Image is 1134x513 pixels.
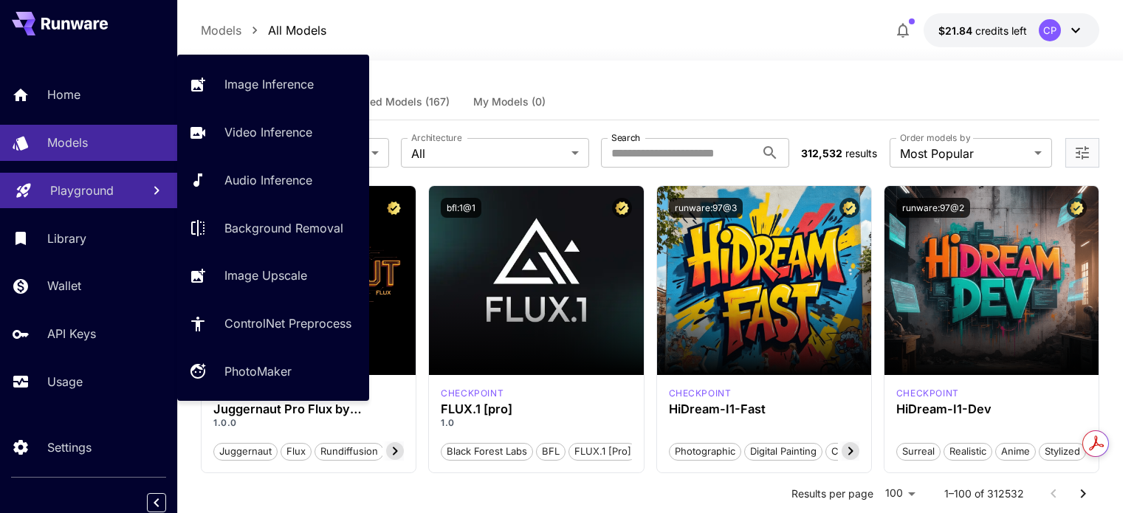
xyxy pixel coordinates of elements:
a: ControlNet Preprocess [177,306,369,342]
h3: FLUX.1 [pro] [441,402,631,416]
span: rundiffusion [315,444,383,459]
span: juggernaut [214,444,277,459]
p: Home [47,86,80,103]
p: 1.0 [441,416,631,430]
span: 312,532 [801,147,842,159]
p: Image Inference [224,75,314,93]
p: checkpoint [441,387,504,400]
span: All [411,145,566,162]
span: Photographic [670,444,740,459]
p: Library [47,230,86,247]
div: $21.83778 [938,23,1027,38]
nav: breadcrumb [201,21,326,39]
span: My Models (0) [473,95,546,109]
div: 100 [879,483,921,504]
p: Models [47,134,88,151]
span: Certified Models (167) [340,95,450,109]
button: Certified Model – Vetted for best performance and includes a commercial license. [839,198,859,218]
a: Background Removal [177,210,369,246]
a: PhotoMaker [177,354,369,390]
span: Most Popular [900,145,1028,162]
button: Certified Model – Vetted for best performance and includes a commercial license. [1067,198,1087,218]
button: bfl:1@1 [441,198,481,218]
span: Stylized [1039,444,1085,459]
label: Order models by [900,131,970,144]
button: Open more filters [1073,144,1091,162]
span: Black Forest Labs [441,444,532,459]
p: checkpoint [669,387,732,400]
button: Collapse sidebar [147,493,166,512]
p: API Keys [47,325,96,342]
p: Settings [47,438,92,456]
div: HiDream Dev [896,387,959,400]
label: Search [611,131,640,144]
p: ControlNet Preprocess [224,314,351,332]
p: All Models [268,21,326,39]
button: runware:97@3 [669,198,743,218]
p: PhotoMaker [224,362,292,380]
p: Playground [50,182,114,199]
button: runware:97@2 [896,198,970,218]
label: Architecture [411,131,461,144]
span: Digital Painting [745,444,822,459]
span: results [845,147,877,159]
p: checkpoint [896,387,959,400]
div: CP [1039,19,1061,41]
span: FLUX.1 [pro] [569,444,636,459]
span: Realistic [944,444,992,459]
button: Certified Model – Vetted for best performance and includes a commercial license. [384,198,404,218]
p: Video Inference [224,123,312,141]
a: Image Inference [177,66,369,103]
p: 1–100 of 312532 [944,486,1024,501]
p: Audio Inference [224,171,312,189]
div: fluxpro [441,387,504,400]
span: Anime [996,444,1035,459]
p: 1.0.0 [213,416,404,430]
span: credits left [975,24,1027,37]
a: Video Inference [177,114,369,151]
p: Results per page [791,486,873,501]
a: Audio Inference [177,162,369,199]
p: Image Upscale [224,266,307,284]
h3: HiDream-I1-Dev [896,402,1087,416]
h3: Juggernaut Pro Flux by RunDiffusion [213,402,404,416]
button: Certified Model – Vetted for best performance and includes a commercial license. [612,198,632,218]
p: Models [201,21,241,39]
p: Wallet [47,277,81,295]
div: HiDream Fast [669,387,732,400]
button: $21.83778 [924,13,1099,47]
p: Background Removal [224,219,343,237]
span: $21.84 [938,24,975,37]
span: BFL [537,444,565,459]
button: Go to next page [1068,479,1098,509]
h3: HiDream-I1-Fast [669,402,859,416]
span: Cinematic [826,444,882,459]
a: Image Upscale [177,258,369,294]
p: Usage [47,373,83,390]
span: flux [281,444,311,459]
span: Surreal [897,444,940,459]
